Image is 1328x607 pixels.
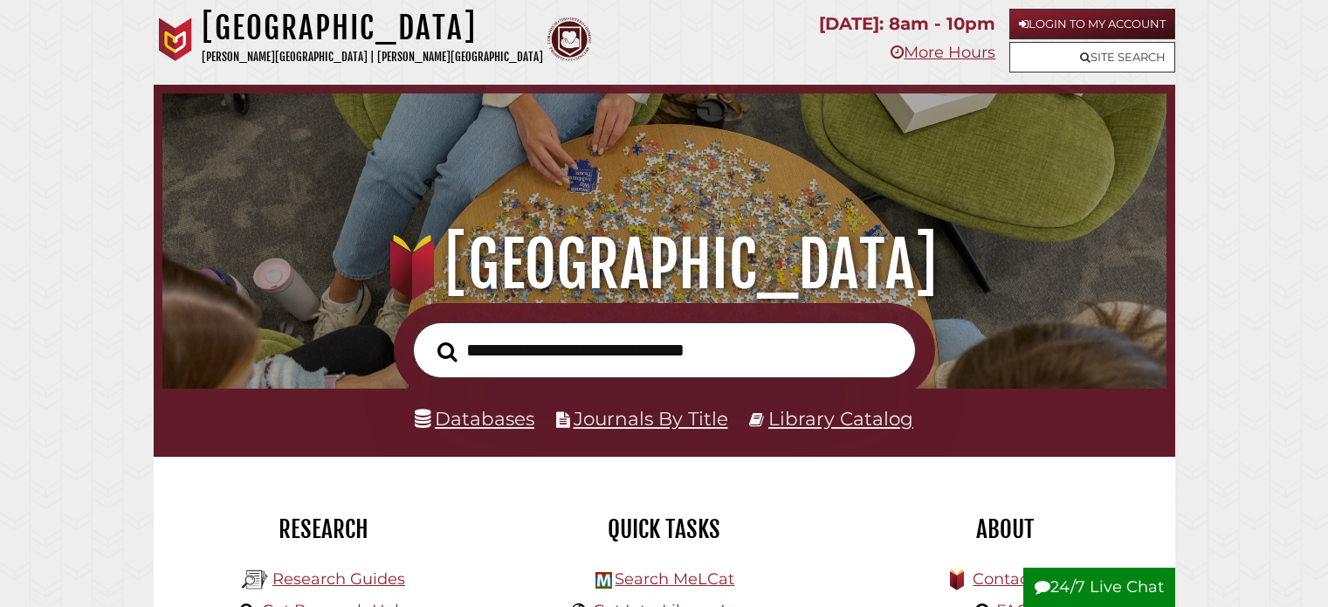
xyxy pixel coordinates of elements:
[547,17,591,61] img: Calvin Theological Seminary
[415,407,534,430] a: Databases
[429,336,466,367] button: Search
[182,226,1146,303] h1: [GEOGRAPHIC_DATA]
[167,514,481,544] h2: Research
[507,514,822,544] h2: Quick Tasks
[1009,9,1175,39] a: Login to My Account
[891,43,995,62] a: More Hours
[615,569,734,589] a: Search MeLCat
[848,514,1162,544] h2: About
[437,341,458,362] i: Search
[819,9,995,39] p: [DATE]: 8am - 10pm
[242,567,268,593] img: Hekman Library Logo
[202,9,543,47] h1: [GEOGRAPHIC_DATA]
[768,407,913,430] a: Library Catalog
[154,17,197,61] img: Calvin University
[272,569,405,589] a: Research Guides
[202,47,543,67] p: [PERSON_NAME][GEOGRAPHIC_DATA] | [PERSON_NAME][GEOGRAPHIC_DATA]
[574,407,728,430] a: Journals By Title
[595,572,612,589] img: Hekman Library Logo
[973,569,1059,589] a: Contact Us
[1009,42,1175,72] a: Site Search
